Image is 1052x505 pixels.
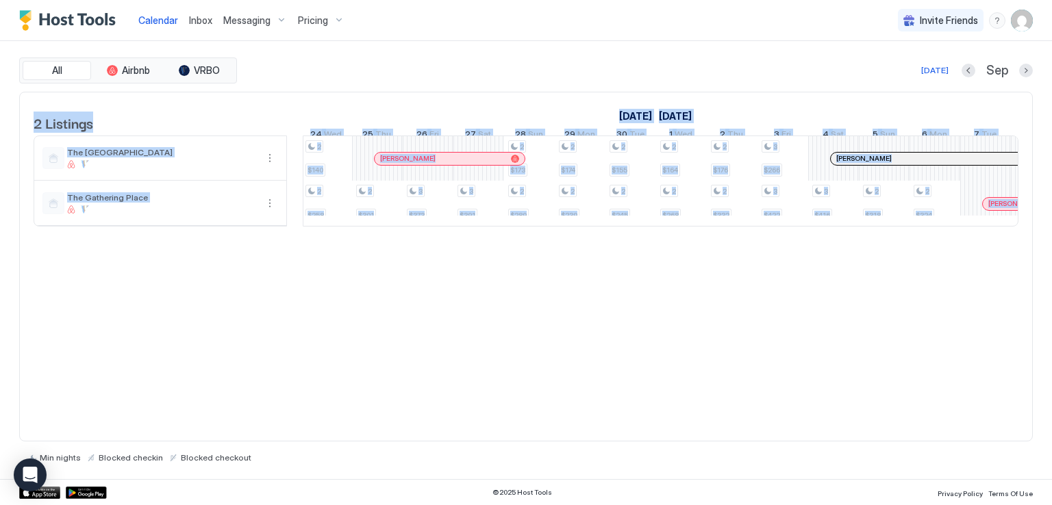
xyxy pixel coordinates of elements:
span: $373 [409,211,425,220]
span: Mon [929,129,947,143]
span: 2 [672,142,676,151]
span: 3 [824,187,828,196]
span: 2 [571,142,575,151]
a: Inbox [189,13,212,27]
a: App Store [19,487,60,499]
button: Next month [1019,64,1033,77]
span: Inbox [189,14,212,26]
span: $155 [612,166,627,174]
a: Terms Of Use [988,485,1033,500]
span: 2 [723,187,727,196]
button: All [23,61,91,80]
a: September 26, 2025 [413,126,442,146]
a: September 1, 2025 [616,106,655,126]
span: 26 [416,129,427,143]
span: 2 [875,187,879,196]
span: $416 [814,211,830,220]
span: 2 [368,187,372,196]
span: Wed [324,129,342,143]
span: Blocked checkout [181,452,251,463]
span: Sat [478,129,491,143]
span: Fri [429,129,439,143]
span: $301 [358,211,374,220]
span: 29 [564,129,575,143]
a: September 29, 2025 [561,126,599,146]
a: October 6, 2025 [918,126,951,146]
div: menu [262,195,278,211]
a: September 30, 2025 [613,126,648,146]
span: $422 [764,211,780,220]
span: 2 [621,187,625,196]
span: Calendar [138,14,178,26]
span: 28 [515,129,526,143]
span: 2 [672,187,676,196]
span: 3 [773,142,777,151]
span: 2 [621,142,625,151]
div: [DATE] [921,64,949,77]
span: Messaging [223,14,271,27]
a: September 27, 2025 [462,126,494,146]
a: September 25, 2025 [359,126,394,146]
span: 7 [974,129,979,143]
span: $289 [510,211,527,220]
span: Mon [577,129,595,143]
span: 2 [723,142,727,151]
span: 3 [774,129,779,143]
div: Open Intercom Messenger [14,458,47,491]
span: $266 [764,166,780,174]
span: 6 [922,129,927,143]
span: 1 [669,129,673,143]
span: 3 [418,187,423,196]
a: Google Play Store [66,487,107,499]
span: $391 [460,211,475,220]
span: Sun [528,129,543,143]
span: 2 [720,129,725,143]
div: tab-group [19,57,237,83]
span: 24 [310,129,322,143]
span: 3 [773,187,777,196]
span: © 2025 Host Tools [492,488,552,497]
button: More options [262,150,278,166]
span: Sep [986,63,1008,79]
a: October 1, 2025 [655,106,695,126]
span: 5 [873,129,878,143]
span: $324 [916,211,932,220]
button: VRBO [165,61,234,80]
span: 2 [317,142,321,151]
span: $173 [510,166,525,174]
span: $239 [561,211,577,220]
span: Thu [727,129,743,143]
span: Invite Friends [920,14,978,27]
span: VRBO [194,64,220,77]
span: 4 [823,129,829,143]
span: The [GEOGRAPHIC_DATA] [67,147,256,157]
span: 30 [616,129,627,143]
span: Privacy Policy [938,489,983,497]
span: 2 [571,187,575,196]
a: October 7, 2025 [970,126,1000,146]
span: Blocked checkin [99,452,163,463]
span: 2 [317,187,321,196]
span: 2 [520,187,524,196]
div: menu [989,12,1005,29]
span: Fri [781,129,791,143]
button: More options [262,195,278,211]
span: 2 Listings [34,112,93,133]
span: [PERSON_NAME] [836,154,892,163]
span: 27 [465,129,476,143]
span: [PERSON_NAME] [988,199,1044,208]
span: All [52,64,62,77]
span: $332 [713,211,729,220]
span: Terms Of Use [988,489,1033,497]
button: Previous month [962,64,975,77]
div: menu [262,150,278,166]
span: Min nights [40,452,81,463]
span: 3 [469,187,473,196]
a: Host Tools Logo [19,10,122,31]
span: $140 [308,166,323,174]
a: October 5, 2025 [869,126,899,146]
a: Privacy Policy [938,485,983,500]
div: User profile [1011,10,1033,31]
